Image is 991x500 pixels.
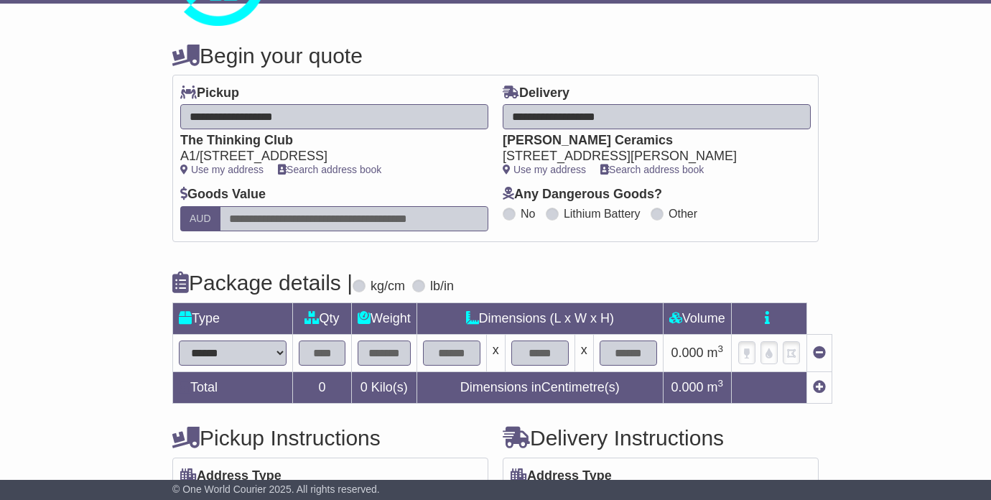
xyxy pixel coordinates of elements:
[503,133,796,149] div: [PERSON_NAME] Ceramics
[600,164,704,175] a: Search address book
[180,187,266,203] label: Goods Value
[360,380,368,394] span: 0
[172,483,380,495] span: © One World Courier 2025. All rights reserved.
[371,279,405,295] label: kg/cm
[813,346,826,360] a: Remove this item
[503,187,662,203] label: Any Dangerous Goods?
[278,164,381,175] a: Search address book
[180,149,474,165] div: A1/[STREET_ADDRESS]
[671,380,703,394] span: 0.000
[503,149,796,165] div: [STREET_ADDRESS][PERSON_NAME]
[671,346,703,360] span: 0.000
[707,346,724,360] span: m
[172,271,353,295] h4: Package details |
[718,343,724,354] sup: 3
[293,371,352,403] td: 0
[718,378,724,389] sup: 3
[521,207,535,221] label: No
[352,302,417,334] td: Weight
[172,44,819,68] h4: Begin your quote
[430,279,454,295] label: lb/in
[574,334,593,371] td: x
[663,302,731,334] td: Volume
[503,85,569,101] label: Delivery
[511,468,612,484] label: Address Type
[180,206,220,231] label: AUD
[813,380,826,394] a: Add new item
[172,426,488,450] h4: Pickup Instructions
[293,302,352,334] td: Qty
[417,302,663,334] td: Dimensions (L x W x H)
[503,426,819,450] h4: Delivery Instructions
[180,85,239,101] label: Pickup
[707,380,724,394] span: m
[417,371,663,403] td: Dimensions in Centimetre(s)
[564,207,641,221] label: Lithium Battery
[486,334,505,371] td: x
[503,164,586,175] a: Use my address
[669,207,697,221] label: Other
[173,302,293,334] td: Type
[180,133,474,149] div: The Thinking Club
[173,371,293,403] td: Total
[352,371,417,403] td: Kilo(s)
[180,164,264,175] a: Use my address
[180,468,282,484] label: Address Type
